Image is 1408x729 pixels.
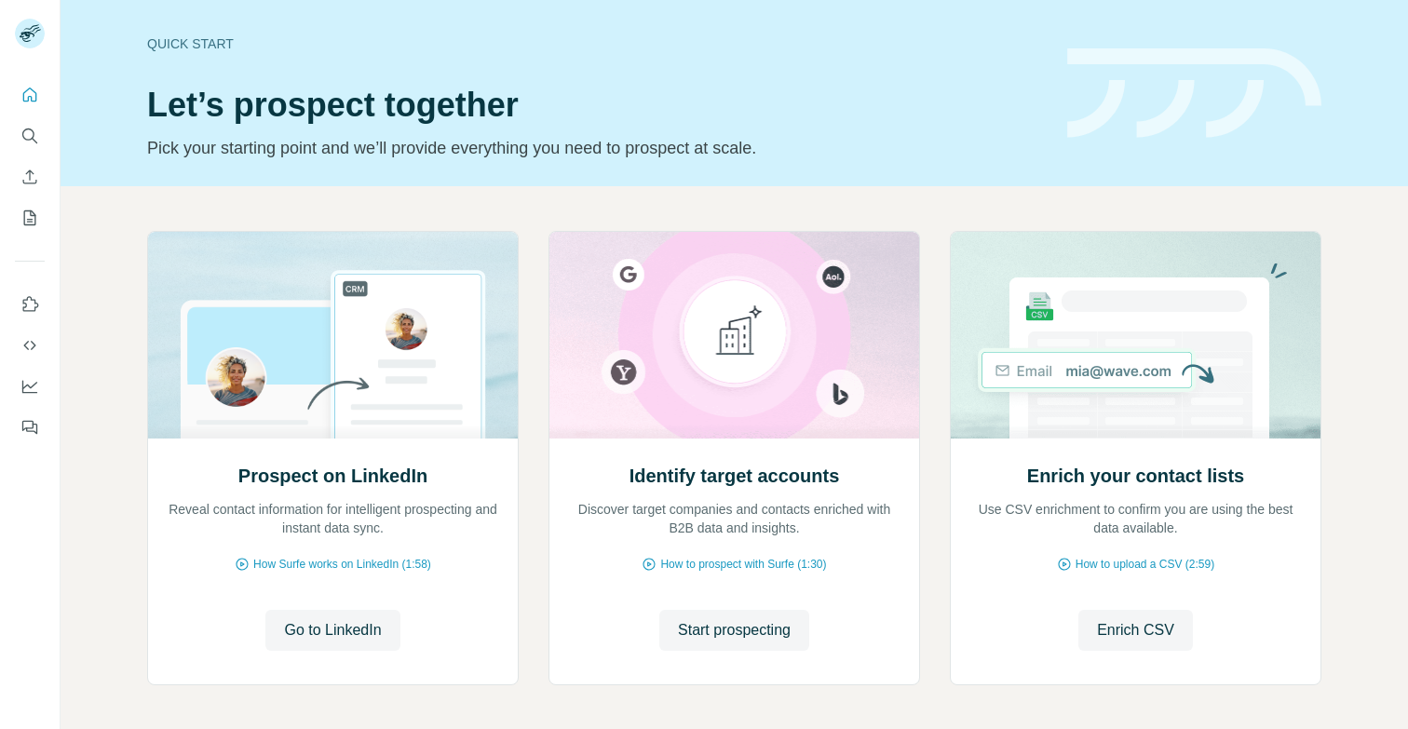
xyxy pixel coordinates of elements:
span: Go to LinkedIn [284,619,381,641]
button: Enrich CSV [1078,610,1193,651]
span: How to prospect with Surfe (1:30) [660,556,826,573]
span: How Surfe works on LinkedIn (1:58) [253,556,431,573]
button: Use Surfe API [15,329,45,362]
button: Search [15,119,45,153]
p: Reveal contact information for intelligent prospecting and instant data sync. [167,500,499,537]
img: banner [1067,48,1321,139]
button: Quick start [15,78,45,112]
img: Identify target accounts [548,232,920,439]
h1: Let’s prospect together [147,87,1045,124]
button: Dashboard [15,370,45,403]
h2: Enrich your contact lists [1027,463,1244,489]
h2: Prospect on LinkedIn [238,463,427,489]
h2: Identify target accounts [630,463,840,489]
button: Go to LinkedIn [265,610,399,651]
button: Start prospecting [659,610,809,651]
button: Use Surfe on LinkedIn [15,288,45,321]
span: Start prospecting [678,619,791,641]
p: Discover target companies and contacts enriched with B2B data and insights. [568,500,900,537]
span: How to upload a CSV (2:59) [1076,556,1214,573]
p: Use CSV enrichment to confirm you are using the best data available. [969,500,1302,537]
p: Pick your starting point and we’ll provide everything you need to prospect at scale. [147,135,1045,161]
div: Quick start [147,34,1045,53]
img: Prospect on LinkedIn [147,232,519,439]
img: Enrich your contact lists [950,232,1321,439]
button: My lists [15,201,45,235]
span: Enrich CSV [1097,619,1174,641]
button: Feedback [15,411,45,444]
button: Enrich CSV [15,160,45,194]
